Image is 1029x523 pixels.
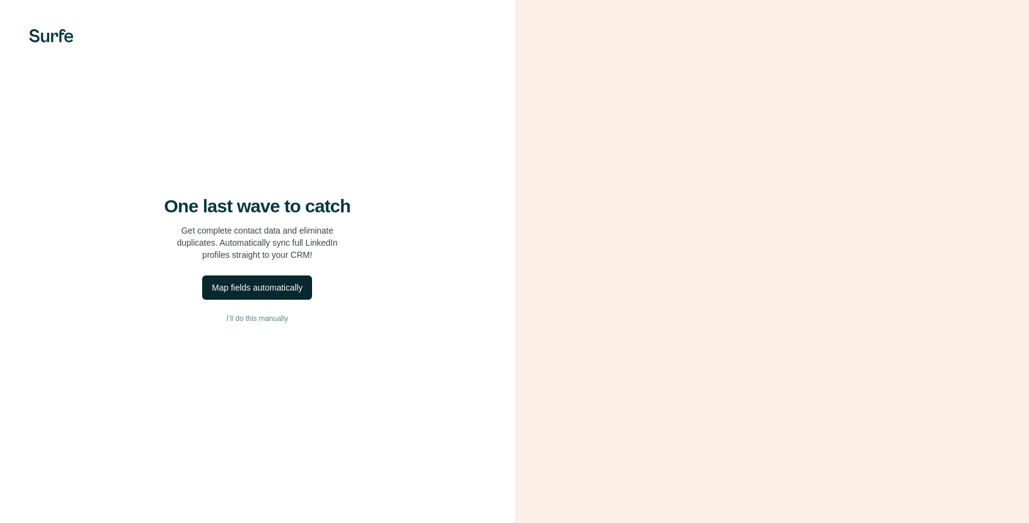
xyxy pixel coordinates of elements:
p: Get complete contact data and eliminate duplicates. Automatically sync full LinkedIn profiles str... [177,224,338,261]
span: I’ll do this manually [226,313,288,324]
h4: One last wave to catch [164,195,350,217]
img: Surfe's logo [29,29,73,42]
div: Map fields automatically [212,282,302,294]
button: Map fields automatically [202,275,312,300]
button: I’ll do this manually [24,309,491,328]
